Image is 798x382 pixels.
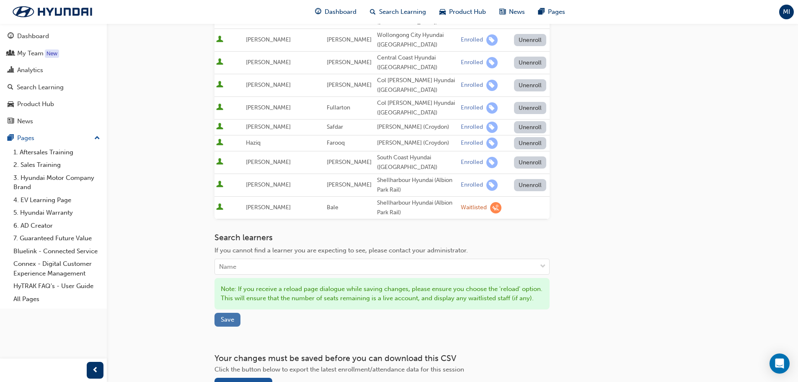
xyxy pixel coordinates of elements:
a: search-iconSearch Learning [363,3,433,21]
a: 2. Sales Training [10,159,103,172]
div: Wollongong City Hyundai ([GEOGRAPHIC_DATA]) [377,31,457,49]
button: DashboardMy TeamAnalyticsSearch LearningProduct HubNews [3,27,103,130]
span: Bale [327,204,338,211]
a: pages-iconPages [532,3,572,21]
span: news-icon [8,118,14,125]
a: Analytics [3,62,103,78]
span: User is active [216,123,223,131]
span: guage-icon [8,33,14,40]
span: learningRecordVerb_WAITLIST-icon [490,202,501,213]
span: [PERSON_NAME] [246,59,291,66]
a: guage-iconDashboard [308,3,363,21]
a: Dashboard [3,29,103,44]
div: [PERSON_NAME] (Croydon) [377,138,457,148]
a: News [3,114,103,129]
span: [PERSON_NAME] [246,181,291,188]
button: Unenroll [514,137,547,149]
span: If you cannot find a learner you are expecting to see, please contact your administrator. [214,247,468,254]
span: search-icon [370,7,376,17]
div: Shellharbour Hyundai (Albion Park Rail) [377,176,457,195]
span: car-icon [439,7,446,17]
div: Waitlisted [461,204,487,212]
span: learningRecordVerb_ENROLL-icon [486,80,498,91]
span: User is active [216,36,223,44]
span: chart-icon [8,67,14,74]
span: [PERSON_NAME] [246,36,291,43]
h3: Your changes must be saved before you can download this CSV [214,353,550,363]
span: people-icon [8,50,14,57]
a: 4. EV Learning Page [10,194,103,207]
button: Pages [3,130,103,146]
span: learningRecordVerb_ENROLL-icon [486,179,498,191]
div: Name [219,262,236,272]
span: Search Learning [379,7,426,17]
div: Enrolled [461,59,483,67]
span: news-icon [499,7,506,17]
div: Product Hub [17,99,54,109]
span: learningRecordVerb_ENROLL-icon [486,57,498,68]
a: 1. Aftersales Training [10,146,103,159]
button: Unenroll [514,121,547,133]
a: 7. Guaranteed Future Value [10,232,103,245]
span: [PERSON_NAME] [327,159,372,166]
div: Tooltip anchor [45,49,59,58]
span: learningRecordVerb_ENROLL-icon [486,122,498,133]
a: All Pages [10,293,103,306]
img: Trak [4,3,101,21]
div: Col [PERSON_NAME] Hyundai ([GEOGRAPHIC_DATA]) [377,76,457,95]
span: [PERSON_NAME] [246,159,291,166]
div: Note: If you receive a reload page dialogue while saving changes, please ensure you choose the 'r... [214,278,550,309]
button: Unenroll [514,156,547,169]
div: Analytics [17,65,43,75]
button: Unenroll [514,79,547,91]
a: Product Hub [3,96,103,112]
div: Enrolled [461,139,483,147]
a: Connex - Digital Customer Experience Management [10,257,103,280]
div: Enrolled [461,123,483,131]
button: MI [779,5,794,19]
div: News [17,117,33,126]
span: Dashboard [325,7,356,17]
div: Col [PERSON_NAME] Hyundai ([GEOGRAPHIC_DATA]) [377,99,457,117]
a: Bluelink - Connected Service [10,245,103,258]
button: Unenroll [514,102,547,114]
span: guage-icon [315,7,321,17]
span: Pages [548,7,565,17]
span: Farooq [327,139,345,146]
span: [PERSON_NAME] [246,123,291,130]
a: news-iconNews [493,3,532,21]
span: learningRecordVerb_ENROLL-icon [486,138,498,149]
div: Dashboard [17,31,49,41]
span: Safdar [327,123,343,130]
span: learningRecordVerb_ENROLL-icon [486,157,498,168]
span: prev-icon [92,365,98,376]
span: Product Hub [449,7,486,17]
span: User is active [216,139,223,147]
span: News [509,7,525,17]
div: South Coast Hyundai ([GEOGRAPHIC_DATA]) [377,153,457,172]
a: HyTRAK FAQ's - User Guide [10,280,103,293]
span: [PERSON_NAME] [327,81,372,88]
div: Enrolled [461,181,483,189]
span: Haziq [246,139,261,146]
button: Unenroll [514,57,547,69]
span: [PERSON_NAME] [246,204,291,211]
span: search-icon [8,84,13,91]
span: up-icon [94,133,100,144]
span: learningRecordVerb_ENROLL-icon [486,102,498,114]
a: 6. AD Creator [10,219,103,232]
a: car-iconProduct Hub [433,3,493,21]
a: My Team [3,46,103,61]
a: 5. Hyundai Warranty [10,206,103,219]
span: User is active [216,104,223,112]
span: User is active [216,58,223,67]
span: Save [221,316,234,323]
span: User is active [216,158,223,166]
button: Unenroll [514,34,547,46]
span: User is active [216,181,223,189]
a: 3. Hyundai Motor Company Brand [10,172,103,194]
span: [PERSON_NAME] [327,36,372,43]
span: pages-icon [8,135,14,142]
